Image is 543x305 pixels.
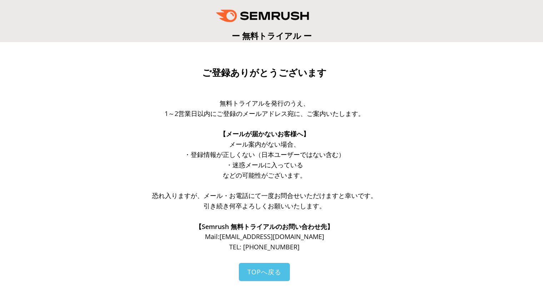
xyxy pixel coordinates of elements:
a: TOPへ戻る [239,263,290,281]
span: Mail: [EMAIL_ADDRESS][DOMAIN_NAME] [205,232,324,241]
span: 【メールが届かないお客様へ】 [220,129,310,138]
span: 恐れ入りますが、メール・お電話にて一度お問合せいただけますと幸いです。 [152,191,377,200]
span: ー 無料トライアル ー [232,30,312,41]
span: ご登録ありがとうございます [202,67,327,78]
span: などの可能性がございます。 [223,171,306,179]
span: 引き続き何卒よろしくお願いいたします。 [203,202,326,210]
span: ・登録情報が正しくない（日本ユーザーではない含む） [184,150,345,159]
span: ・迷惑メールに入っている [226,161,303,169]
span: メール案内がない場合、 [229,140,300,148]
span: 無料トライアルを発行のうえ、 [220,99,310,107]
span: 1～2営業日以内にご登録のメールアドレス宛に、ご案内いたします。 [165,109,364,118]
span: 【Semrush 無料トライアルのお問い合わせ先】 [195,222,333,231]
span: TEL: [PHONE_NUMBER] [229,243,300,251]
span: TOPへ戻る [247,268,281,276]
